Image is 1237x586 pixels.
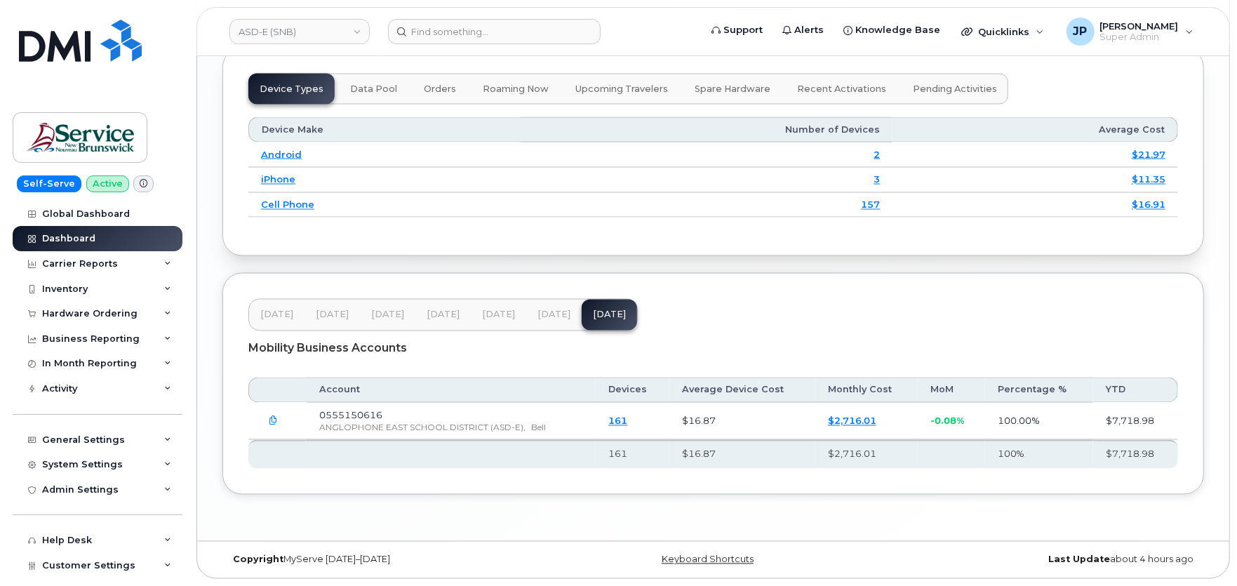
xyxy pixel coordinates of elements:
a: $21.97 [1132,149,1165,160]
a: $16.91 [1132,199,1165,211]
div: Quicklinks [951,18,1054,46]
span: Recent Activations [797,84,886,95]
th: Account [307,378,596,403]
th: Devices [596,378,669,403]
div: MyServe [DATE]–[DATE] [222,554,549,566]
div: about 4 hours ago [877,554,1204,566]
th: Device Make [248,117,521,142]
th: Average Device Cost [669,378,815,403]
span: ANGLOPHONE EAST SCHOOL DISTRICT (ASD-E), [319,422,526,433]
span: [DATE] [371,309,404,321]
span: Super Admin [1100,32,1179,43]
span: Upcoming Travelers [575,84,668,95]
a: Keyboard Shortcuts [662,554,754,565]
span: Data Pool [350,84,397,95]
span: Orders [424,84,456,95]
a: 3 [874,174,880,185]
span: Quicklinks [978,26,1029,37]
span: Support [723,23,763,37]
span: Alerts [794,23,824,37]
input: Find something... [388,19,601,44]
span: Spare Hardware [695,84,770,95]
th: 161 [596,440,669,468]
a: Cell Phone [261,199,314,211]
a: iPhone [261,174,295,185]
div: Mobility Business Accounts [248,331,1178,366]
th: Number of Devices [521,117,893,142]
a: Android [261,149,302,160]
th: YTD [1093,378,1178,403]
span: 0555150616 [319,410,382,421]
span: Bell [531,422,546,433]
span: [DATE] [260,309,293,321]
td: 100.00% [985,403,1093,440]
span: [DATE] [316,309,349,321]
strong: Copyright [233,554,283,565]
span: [PERSON_NAME] [1100,20,1179,32]
span: [DATE] [537,309,570,321]
a: Alerts [773,16,834,44]
span: [DATE] [482,309,515,321]
strong: Last Update [1048,554,1110,565]
div: Jeremy Price [1057,18,1203,46]
th: $16.87 [669,440,815,468]
th: Average Cost [892,117,1178,142]
span: Pending Activities [913,84,997,95]
a: Knowledge Base [834,16,950,44]
span: -0.08% [930,415,964,427]
td: $7,718.98 [1093,403,1178,440]
th: 100% [985,440,1093,468]
a: Support [702,16,773,44]
td: $16.87 [669,403,815,440]
th: MoM [918,378,986,403]
th: Monthly Cost [815,378,918,403]
a: ASD-E (SNB) [229,19,370,44]
span: [DATE] [427,309,460,321]
span: Roaming Now [483,84,549,95]
th: Percentage % [985,378,1093,403]
a: 2 [874,149,880,160]
span: Knowledge Base [855,23,940,37]
span: JP [1074,23,1088,40]
a: 157 [861,199,880,211]
th: $2,716.01 [815,440,918,468]
a: 161 [608,415,627,427]
a: $11.35 [1132,174,1165,185]
th: $7,718.98 [1093,440,1178,468]
a: $2,716.01 [828,415,876,427]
